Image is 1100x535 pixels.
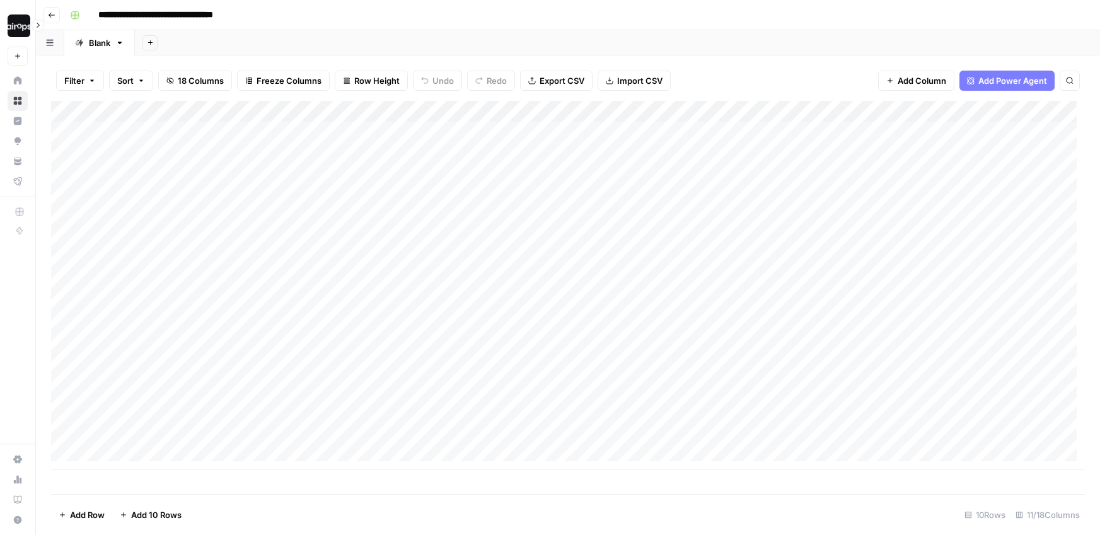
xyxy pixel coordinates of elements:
button: Workspace: Dille-Sandbox [8,10,28,42]
button: Help + Support [8,510,28,530]
a: Blank [64,30,135,55]
div: 10 Rows [959,505,1010,525]
span: Row Height [354,74,400,87]
span: 18 Columns [178,74,224,87]
button: Undo [413,71,462,91]
span: Filter [64,74,84,87]
img: Dille-Sandbox Logo [8,14,30,37]
span: Import CSV [617,74,663,87]
a: Settings [8,449,28,469]
div: Blank [89,37,110,49]
button: Add Power Agent [959,71,1055,91]
button: Row Height [335,71,408,91]
button: Add Row [51,505,112,525]
span: Freeze Columns [257,74,321,87]
span: Add 10 Rows [131,509,182,521]
button: Add Column [878,71,954,91]
a: Home [8,71,28,91]
button: 18 Columns [158,71,232,91]
a: Flightpath [8,171,28,192]
button: Sort [109,71,153,91]
div: 11/18 Columns [1010,505,1085,525]
span: Add Power Agent [978,74,1047,87]
button: Freeze Columns [237,71,330,91]
a: Insights [8,111,28,131]
a: Browse [8,91,28,111]
span: Undo [432,74,454,87]
button: Import CSV [598,71,671,91]
span: Redo [487,74,507,87]
button: Redo [467,71,515,91]
a: Opportunities [8,131,28,151]
button: Filter [56,71,104,91]
a: Your Data [8,151,28,171]
button: Add 10 Rows [112,505,189,525]
span: Export CSV [540,74,584,87]
span: Add Column [898,74,946,87]
a: Usage [8,469,28,490]
span: Add Row [70,509,105,521]
a: Learning Hub [8,490,28,510]
button: Export CSV [520,71,593,91]
span: Sort [117,74,134,87]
